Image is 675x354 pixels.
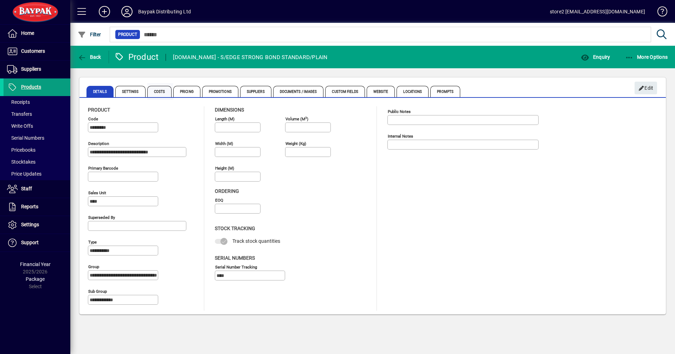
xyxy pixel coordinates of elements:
a: Stocktakes [4,156,70,168]
span: Costs [147,86,172,97]
div: store2 [EMAIL_ADDRESS][DOMAIN_NAME] [550,6,645,17]
button: Edit [635,82,657,94]
mat-label: Length (m) [215,116,234,121]
app-page-header-button: Back [70,51,109,63]
span: Products [21,84,41,90]
span: Filter [78,32,101,37]
button: Profile [116,5,138,18]
a: Settings [4,216,70,234]
span: Price Updates [7,171,41,177]
mat-label: Public Notes [388,109,411,114]
span: Dimensions [215,107,244,113]
mat-label: Sub group [88,289,107,294]
div: [DOMAIN_NAME] - S/EDGE STRONG BOND STANDARD/PLAIN [173,52,327,63]
span: Details [86,86,114,97]
mat-label: Group [88,264,99,269]
mat-label: Volume (m ) [285,116,308,121]
span: Home [21,30,34,36]
span: Write Offs [7,123,33,129]
a: Pricebooks [4,144,70,156]
span: Track stock quantities [232,238,280,244]
a: Support [4,234,70,252]
mat-label: Internal Notes [388,134,413,139]
span: Support [21,240,39,245]
span: Product [88,107,110,113]
button: Enquiry [579,51,612,63]
mat-label: Height (m) [215,166,234,171]
sup: 3 [305,116,307,119]
span: Custom Fields [325,86,365,97]
span: Locations [397,86,429,97]
div: Product [114,51,159,63]
span: Staff [21,186,32,191]
a: Reports [4,198,70,216]
mat-label: Width (m) [215,141,233,146]
a: Serial Numbers [4,132,70,144]
span: Reports [21,204,38,209]
span: Website [367,86,395,97]
button: Back [76,51,103,63]
span: Serial Numbers [215,255,255,261]
span: Enquiry [581,54,610,60]
a: Price Updates [4,168,70,180]
span: Promotions [202,86,238,97]
div: Baypak Distributing Ltd [138,6,191,17]
span: Receipts [7,99,30,105]
span: Stocktakes [7,159,36,165]
span: Pricebooks [7,147,36,153]
span: Prompts [430,86,460,97]
a: Transfers [4,108,70,120]
span: More Options [625,54,668,60]
span: Documents / Images [273,86,324,97]
span: Suppliers [240,86,271,97]
mat-label: Primary barcode [88,166,118,171]
a: Customers [4,43,70,60]
span: Customers [21,48,45,54]
span: Transfers [7,111,32,117]
span: Pricing [173,86,200,97]
a: Receipts [4,96,70,108]
mat-label: Description [88,141,109,146]
span: Serial Numbers [7,135,44,141]
span: Product [118,31,137,38]
button: Filter [76,28,103,41]
span: Financial Year [20,261,51,267]
a: Home [4,25,70,42]
button: Add [93,5,116,18]
mat-label: Serial Number tracking [215,264,257,269]
a: Knowledge Base [652,1,666,24]
a: Write Offs [4,120,70,132]
a: Staff [4,180,70,198]
a: Suppliers [4,61,70,78]
mat-label: Type [88,240,97,245]
span: Back [78,54,101,60]
span: Settings [21,222,39,227]
mat-label: Superseded by [88,215,115,220]
mat-label: Sales unit [88,190,106,195]
span: Ordering [215,188,239,194]
span: Stock Tracking [215,226,255,231]
mat-label: Weight (Kg) [285,141,306,146]
span: Suppliers [21,66,41,72]
mat-label: EOQ [215,198,223,203]
mat-label: Code [88,116,98,121]
button: More Options [623,51,670,63]
span: Edit [638,82,654,94]
span: Package [26,276,45,282]
span: Settings [115,86,146,97]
